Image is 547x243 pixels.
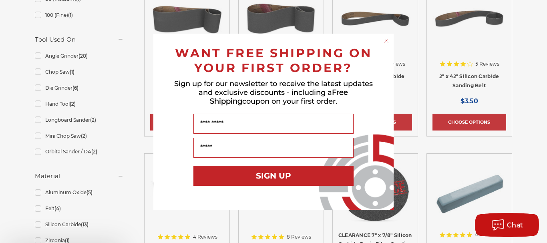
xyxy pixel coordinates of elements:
span: WANT FREE SHIPPING ON YOUR FIRST ORDER? [175,46,372,75]
button: SIGN UP [193,166,354,186]
span: Free Shipping [210,88,348,106]
span: Chat [507,221,523,229]
button: Close dialog [382,37,390,45]
button: Chat [475,213,539,237]
span: Sign up for our newsletter to receive the latest updates and exclusive discounts - including a co... [174,79,373,106]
